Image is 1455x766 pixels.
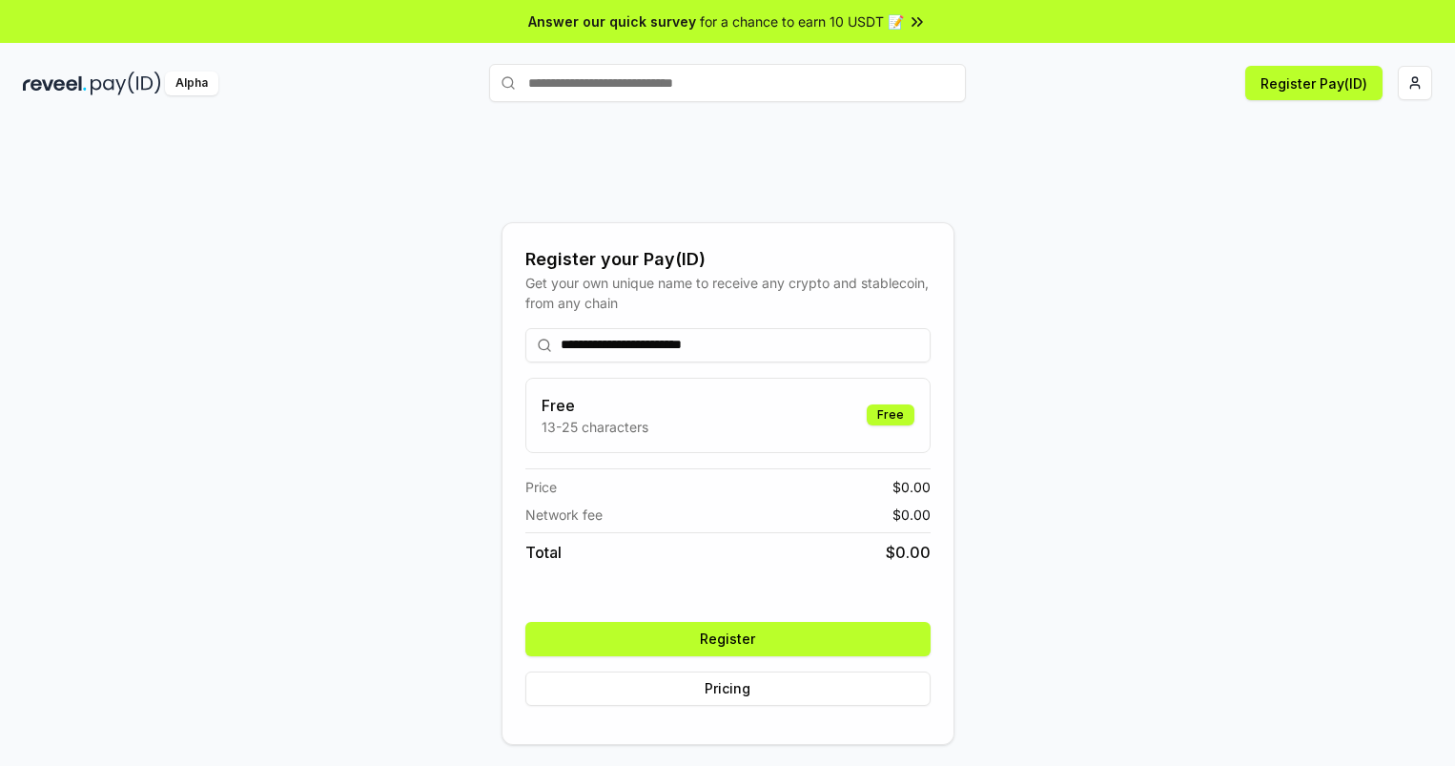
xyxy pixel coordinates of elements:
[886,541,931,564] span: $ 0.00
[542,417,648,437] p: 13-25 characters
[1245,66,1383,100] button: Register Pay(ID)
[892,477,931,497] span: $ 0.00
[525,273,931,313] div: Get your own unique name to receive any crypto and stablecoin, from any chain
[525,622,931,656] button: Register
[525,541,562,564] span: Total
[91,72,161,95] img: pay_id
[542,394,648,417] h3: Free
[165,72,218,95] div: Alpha
[525,477,557,497] span: Price
[700,11,904,31] span: for a chance to earn 10 USDT 📝
[23,72,87,95] img: reveel_dark
[528,11,696,31] span: Answer our quick survey
[525,672,931,706] button: Pricing
[525,505,603,525] span: Network fee
[867,404,914,425] div: Free
[525,246,931,273] div: Register your Pay(ID)
[892,505,931,525] span: $ 0.00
